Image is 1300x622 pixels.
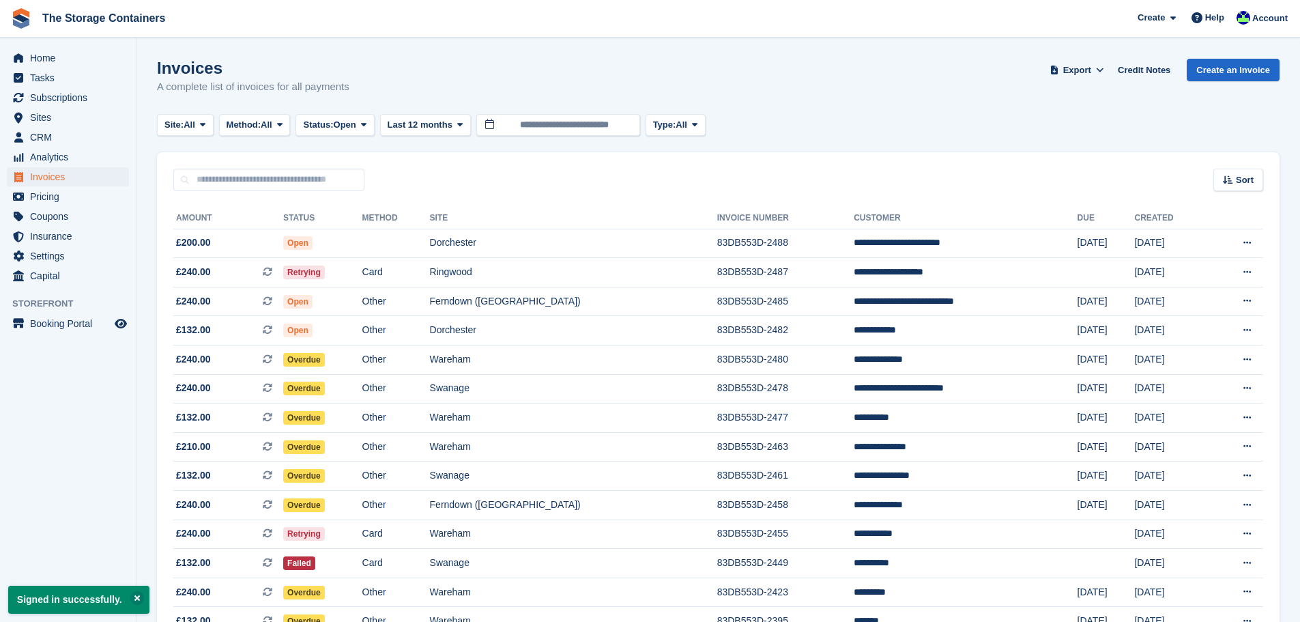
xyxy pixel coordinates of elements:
span: Type: [653,118,676,132]
span: Method: [227,118,261,132]
a: menu [7,167,129,186]
td: 83DB553D-2458 [717,491,854,520]
td: 83DB553D-2478 [717,374,854,404]
a: menu [7,266,129,285]
span: Overdue [283,353,325,367]
th: Amount [173,208,283,229]
td: Wareham [430,345,717,375]
a: menu [7,227,129,246]
span: Export [1063,63,1091,77]
td: 83DB553D-2488 [717,229,854,258]
span: Account [1252,12,1288,25]
span: £240.00 [176,526,211,541]
button: Status: Open [295,114,374,137]
img: stora-icon-8386f47178a22dfd0bd8f6a31ec36ba5ce8667c1dd55bd0f319d3a0aa187defe.svg [11,8,31,29]
td: [DATE] [1078,404,1135,433]
td: 83DB553D-2463 [717,432,854,462]
td: [DATE] [1134,316,1209,345]
span: £240.00 [176,265,211,279]
a: menu [7,88,129,107]
span: £240.00 [176,585,211,599]
span: £240.00 [176,294,211,309]
button: Method: All [219,114,291,137]
td: [DATE] [1134,258,1209,287]
span: CRM [30,128,112,147]
span: £240.00 [176,498,211,512]
th: Status [283,208,362,229]
td: [DATE] [1078,374,1135,404]
img: Stacy Williams [1237,11,1250,25]
td: Other [362,316,430,345]
td: [DATE] [1078,432,1135,462]
span: All [261,118,272,132]
span: £132.00 [176,468,211,483]
span: Last 12 months [388,118,452,132]
td: [DATE] [1134,520,1209,549]
span: £132.00 [176,323,211,337]
span: £240.00 [176,381,211,395]
td: Card [362,520,430,549]
span: £132.00 [176,556,211,570]
span: Insurance [30,227,112,246]
span: Sort [1236,173,1254,187]
td: 83DB553D-2449 [717,549,854,578]
td: [DATE] [1134,578,1209,607]
td: [DATE] [1134,549,1209,578]
td: Card [362,549,430,578]
span: Overdue [283,586,325,599]
td: Swanage [430,462,717,491]
span: Capital [30,266,112,285]
span: Overdue [283,411,325,425]
td: [DATE] [1078,462,1135,491]
td: Wareham [430,520,717,549]
td: 83DB553D-2482 [717,316,854,345]
td: 83DB553D-2485 [717,287,854,316]
a: menu [7,187,129,206]
td: Other [362,345,430,375]
td: Other [362,432,430,462]
h1: Invoices [157,59,349,77]
td: 83DB553D-2487 [717,258,854,287]
td: Other [362,462,430,491]
th: Invoice Number [717,208,854,229]
td: [DATE] [1078,345,1135,375]
td: [DATE] [1134,374,1209,404]
span: Open [334,118,356,132]
span: Pricing [30,187,112,206]
span: Subscriptions [30,88,112,107]
a: Create an Invoice [1187,59,1280,81]
span: All [184,118,195,132]
span: £210.00 [176,440,211,454]
td: 83DB553D-2423 [717,578,854,607]
span: Open [283,236,313,250]
td: Other [362,287,430,316]
span: Retrying [283,266,325,279]
a: menu [7,128,129,147]
button: Last 12 months [380,114,471,137]
span: All [676,118,687,132]
td: [DATE] [1134,432,1209,462]
button: Site: All [157,114,214,137]
th: Created [1134,208,1209,229]
td: Wareham [430,432,717,462]
a: menu [7,314,129,333]
a: menu [7,68,129,87]
td: Ferndown ([GEOGRAPHIC_DATA]) [430,491,717,520]
td: [DATE] [1134,404,1209,433]
td: Other [362,374,430,404]
a: menu [7,147,129,167]
span: Overdue [283,498,325,512]
td: Wareham [430,404,717,433]
td: [DATE] [1134,462,1209,491]
span: Overdue [283,382,325,395]
th: Site [430,208,717,229]
td: Card [362,258,430,287]
span: £132.00 [176,410,211,425]
td: [DATE] [1134,229,1209,258]
p: A complete list of invoices for all payments [157,79,349,95]
span: Failed [283,556,315,570]
span: Create [1138,11,1165,25]
th: Method [362,208,430,229]
span: Site: [164,118,184,132]
td: [DATE] [1078,316,1135,345]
